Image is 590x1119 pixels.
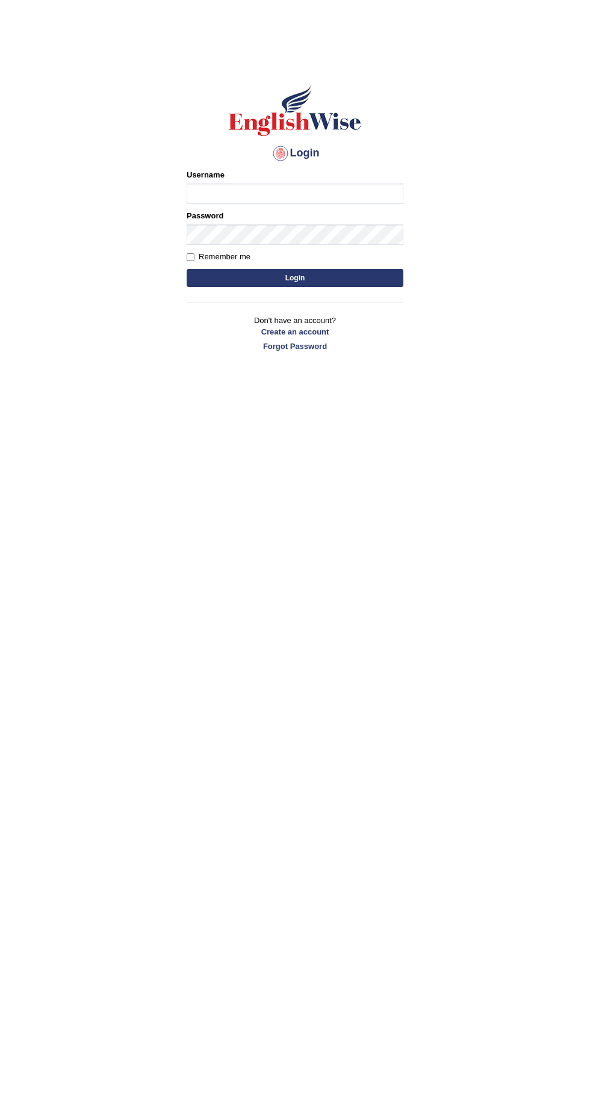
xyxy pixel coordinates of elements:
img: Logo of English Wise sign in for intelligent practice with AI [226,84,364,138]
label: Password [187,210,223,221]
a: Create an account [187,326,403,338]
label: Username [187,169,225,180]
h4: Login [187,144,403,163]
a: Forgot Password [187,341,403,352]
p: Don't have an account? [187,315,403,352]
input: Remember me [187,253,194,261]
label: Remember me [187,251,250,263]
button: Login [187,269,403,287]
